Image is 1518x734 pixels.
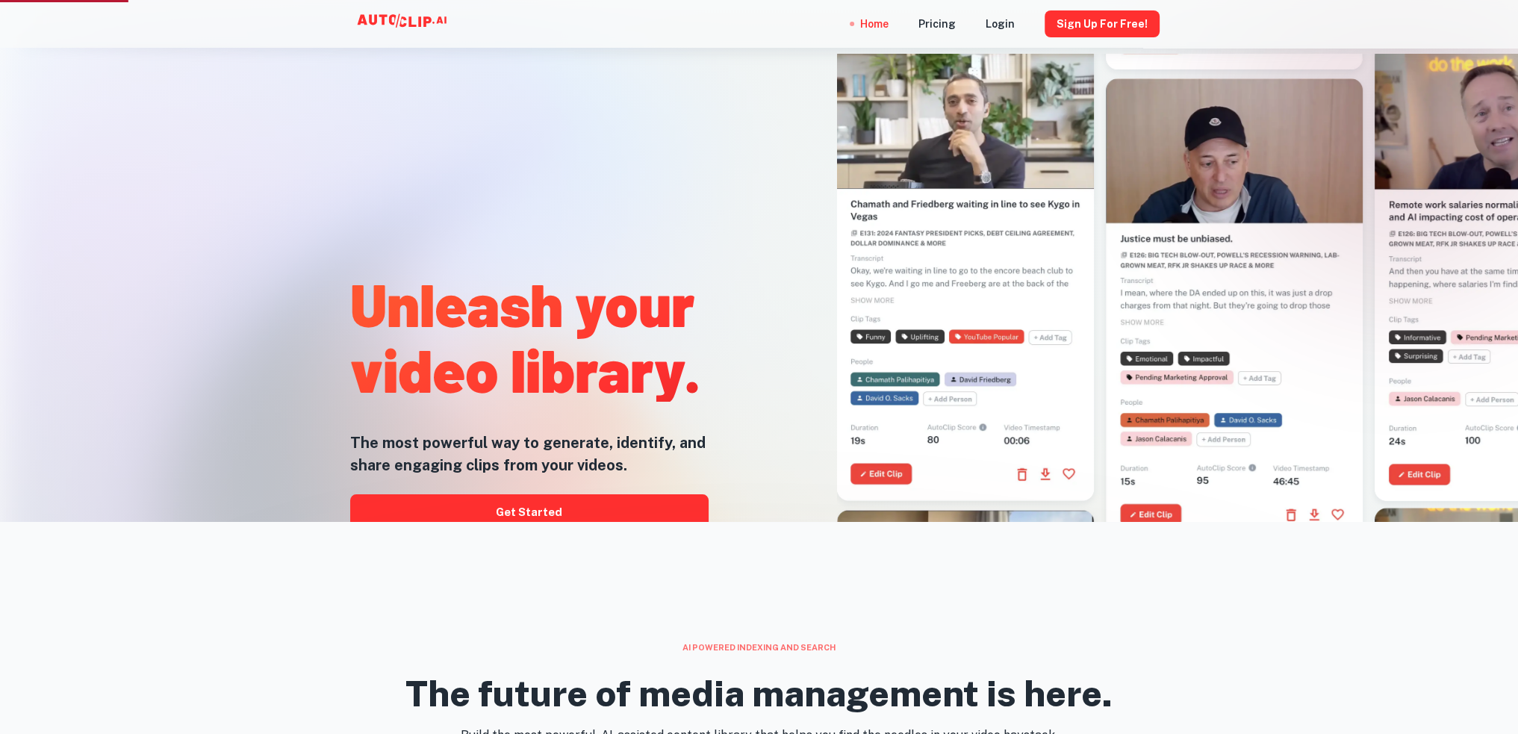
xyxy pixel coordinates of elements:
[350,432,709,476] h5: The most powerful way to generate, identify, and share engaging clips from your videos.
[350,270,709,402] h1: Unleash your video library.
[329,641,1189,654] div: AI powered indexing and search
[405,672,1113,715] h2: The future of media management is here.
[350,494,709,530] a: Get Started
[1045,10,1160,37] button: Sign Up for free!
